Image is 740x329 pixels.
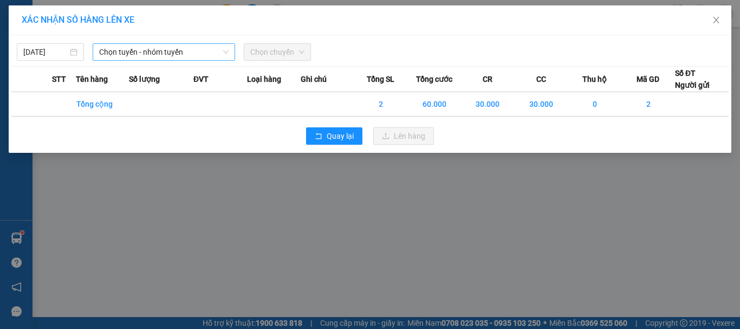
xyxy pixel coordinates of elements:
[568,92,622,117] td: 0
[675,67,710,91] div: Số ĐT Người gửi
[76,92,129,117] td: Tổng cộng
[193,73,209,85] span: ĐVT
[367,73,394,85] span: Tổng SL
[301,73,327,85] span: Ghi chú
[327,130,354,142] span: Quay lại
[99,44,229,60] span: Chọn tuyến - nhóm tuyến
[23,46,68,58] input: 11/10/2025
[247,73,281,85] span: Loại hàng
[712,16,720,24] span: close
[129,73,160,85] span: Số lượng
[515,92,568,117] td: 30.000
[22,15,134,25] span: XÁC NHẬN SỐ HÀNG LÊN XE
[306,127,362,145] button: rollbackQuay lại
[416,73,452,85] span: Tổng cước
[76,73,108,85] span: Tên hàng
[582,73,607,85] span: Thu hộ
[250,44,304,60] span: Chọn chuyến
[52,73,66,85] span: STT
[354,92,407,117] td: 2
[483,73,492,85] span: CR
[315,132,322,141] span: rollback
[637,73,659,85] span: Mã GD
[536,73,546,85] span: CC
[621,92,675,117] td: 2
[407,92,461,117] td: 60.000
[373,127,434,145] button: uploadLên hàng
[461,92,515,117] td: 30.000
[223,49,229,55] span: down
[701,5,731,36] button: Close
